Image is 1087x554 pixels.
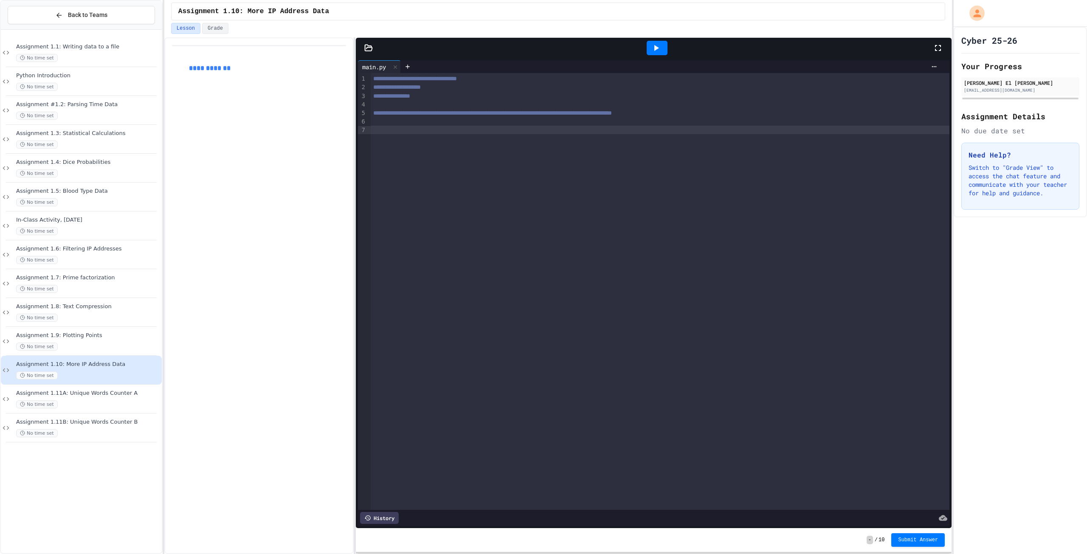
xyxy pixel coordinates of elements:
[16,83,58,91] span: No time set
[16,43,160,51] span: Assignment 1.1: Writing data to a file
[8,6,155,24] button: Back to Teams
[16,245,160,253] span: Assignment 1.6: Filtering IP Addresses
[358,109,366,118] div: 5
[961,60,1079,72] h2: Your Progress
[358,126,366,135] div: 7
[16,303,160,310] span: Assignment 1.8: Text Compression
[16,72,160,79] span: Python Introduction
[16,400,58,408] span: No time set
[964,79,1077,87] div: [PERSON_NAME] El [PERSON_NAME]
[16,361,160,368] span: Assignment 1.10: More IP Address Data
[16,112,58,120] span: No time set
[961,34,1017,46] h1: Cyber 25-26
[891,533,945,547] button: Submit Answer
[16,371,58,380] span: No time set
[16,343,58,351] span: No time set
[867,536,873,544] span: -
[969,163,1072,197] p: Switch to "Grade View" to access the chat feature and communicate with your teacher for help and ...
[961,126,1079,136] div: No due date set
[358,101,366,109] div: 4
[202,23,228,34] button: Grade
[178,6,329,17] span: Assignment 1.10: More IP Address Data
[358,83,366,92] div: 2
[969,150,1072,160] h3: Need Help?
[360,512,399,524] div: History
[879,537,884,543] span: 10
[16,390,160,397] span: Assignment 1.11A: Unique Words Counter A
[16,419,160,426] span: Assignment 1.11B: Unique Words Counter B
[16,54,58,62] span: No time set
[358,92,366,101] div: 3
[16,188,160,195] span: Assignment 1.5: Blood Type Data
[358,60,401,73] div: main.py
[16,217,160,224] span: In-Class Activity, [DATE]
[358,75,366,83] div: 1
[16,227,58,235] span: No time set
[68,11,107,20] span: Back to Teams
[961,110,1079,122] h2: Assignment Details
[875,537,878,543] span: /
[16,159,160,166] span: Assignment 1.4: Dice Probabilities
[16,101,160,108] span: Assignment #1.2: Parsing Time Data
[171,23,200,34] button: Lesson
[964,87,1077,93] div: [EMAIL_ADDRESS][DOMAIN_NAME]
[16,169,58,177] span: No time set
[1051,520,1079,546] iframe: chat widget
[16,256,58,264] span: No time set
[16,332,160,339] span: Assignment 1.9: Plotting Points
[898,537,938,543] span: Submit Answer
[16,130,160,137] span: Assignment 1.3: Statistical Calculations
[358,62,390,71] div: main.py
[960,3,987,23] div: My Account
[1017,483,1079,519] iframe: chat widget
[16,314,58,322] span: No time set
[16,274,160,281] span: Assignment 1.7: Prime factorization
[16,429,58,437] span: No time set
[16,198,58,206] span: No time set
[16,285,58,293] span: No time set
[16,141,58,149] span: No time set
[358,118,366,126] div: 6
